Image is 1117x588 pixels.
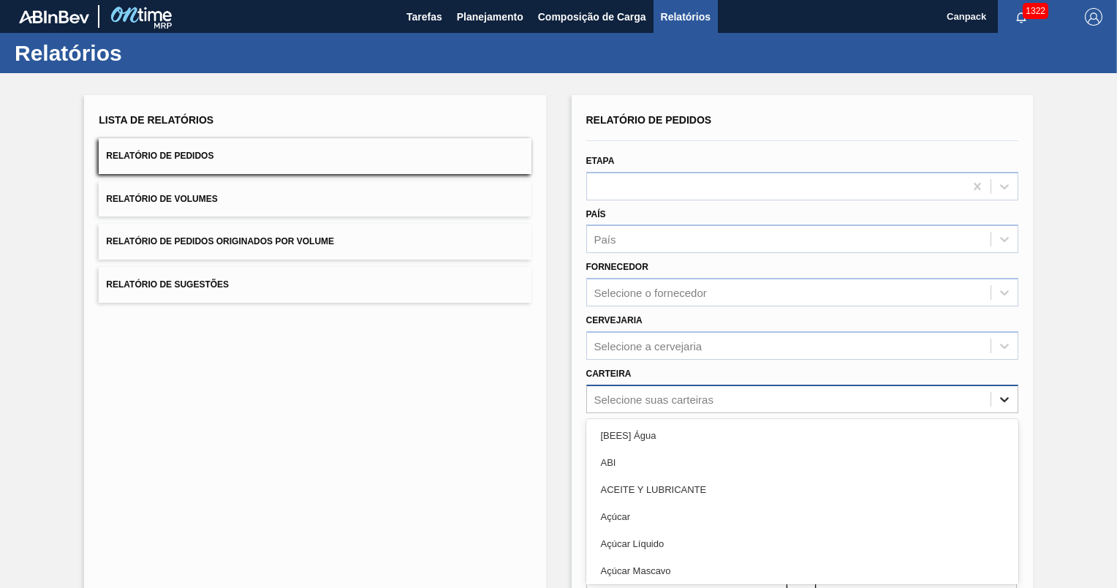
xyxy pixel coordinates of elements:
[99,224,531,260] button: Relatório de Pedidos Originados por Volume
[586,476,1018,503] div: ACEITE Y LUBRICANTE
[586,315,643,325] label: Cervejaria
[457,8,523,26] span: Planejamento
[594,287,707,299] div: Selecione o fornecedor
[1023,3,1048,19] span: 1322
[406,8,442,26] span: Tarefas
[586,156,615,166] label: Etapa
[586,369,632,379] label: Carteira
[99,114,213,126] span: Lista de Relatórios
[586,503,1018,530] div: Açúcar
[661,8,711,26] span: Relatórios
[106,194,217,204] span: Relatório de Volumes
[99,138,531,174] button: Relatório de Pedidos
[99,267,531,303] button: Relatório de Sugestões
[106,279,229,290] span: Relatório de Sugestões
[586,530,1018,557] div: Açúcar Líquido
[106,236,334,246] span: Relatório de Pedidos Originados por Volume
[99,181,531,217] button: Relatório de Volumes
[15,45,274,61] h1: Relatórios
[594,233,616,246] div: País
[586,557,1018,584] div: Açúcar Mascavo
[1085,8,1102,26] img: Logout
[586,209,606,219] label: País
[594,393,713,405] div: Selecione suas carteiras
[594,339,703,352] div: Selecione a cervejaria
[586,422,1018,449] div: [BEES] Água
[586,262,648,272] label: Fornecedor
[538,8,646,26] span: Composição de Carga
[19,10,89,23] img: TNhmsLtSVTkK8tSr43FrP2fwEKptu5GPRR3wAAAABJRU5ErkJggg==
[998,7,1045,27] button: Notificações
[586,449,1018,476] div: ABI
[106,151,213,161] span: Relatório de Pedidos
[586,114,712,126] span: Relatório de Pedidos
